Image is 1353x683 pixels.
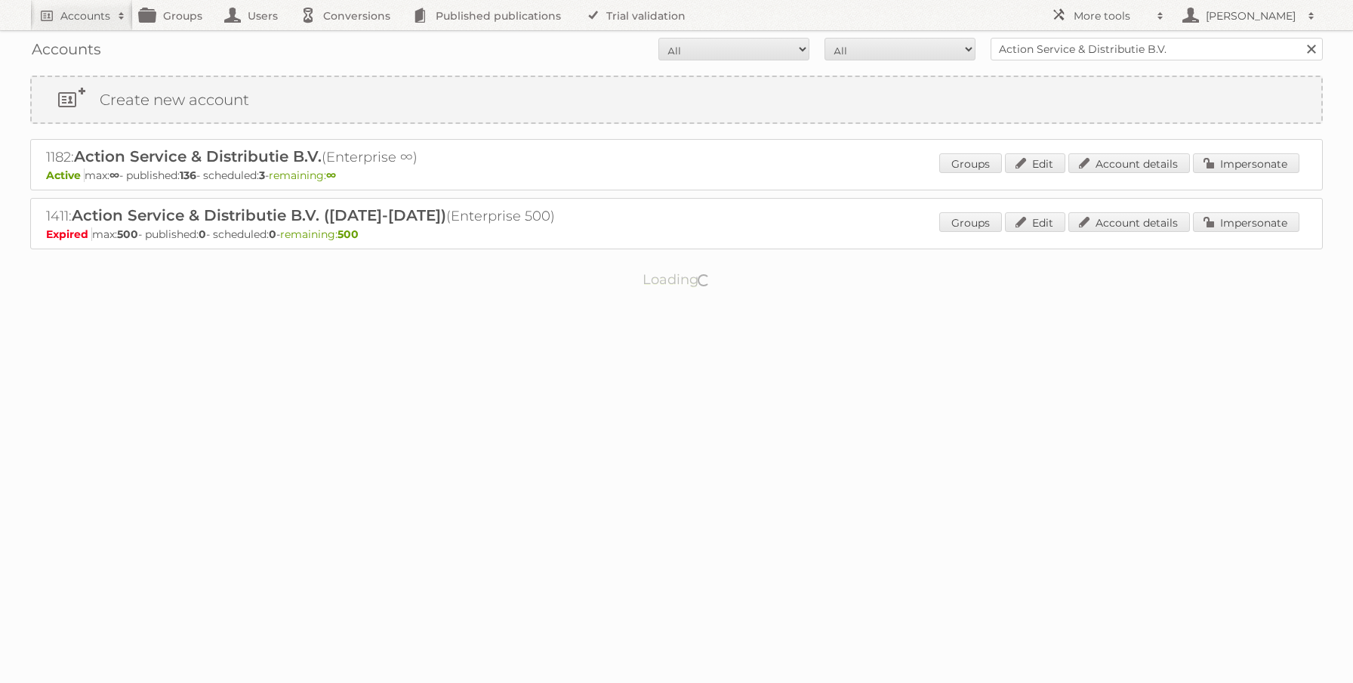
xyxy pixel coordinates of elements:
[939,212,1002,232] a: Groups
[1193,153,1299,173] a: Impersonate
[72,206,446,224] span: Action Service & Distributie B.V. ([DATE]-[DATE])
[1005,212,1065,232] a: Edit
[46,168,1307,182] p: max: - published: - scheduled: -
[259,168,265,182] strong: 3
[46,147,575,167] h2: 1182: (Enterprise ∞)
[269,168,336,182] span: remaining:
[1005,153,1065,173] a: Edit
[117,227,138,241] strong: 500
[32,77,1321,122] a: Create new account
[1068,212,1190,232] a: Account details
[46,227,1307,241] p: max: - published: - scheduled: -
[337,227,359,241] strong: 500
[939,153,1002,173] a: Groups
[1193,212,1299,232] a: Impersonate
[1202,8,1300,23] h2: [PERSON_NAME]
[199,227,206,241] strong: 0
[326,168,336,182] strong: ∞
[595,264,759,295] p: Loading
[109,168,119,182] strong: ∞
[280,227,359,241] span: remaining:
[269,227,276,241] strong: 0
[46,227,92,241] span: Expired
[46,206,575,226] h2: 1411: (Enterprise 500)
[180,168,196,182] strong: 136
[60,8,110,23] h2: Accounts
[74,147,322,165] span: Action Service & Distributie B.V.
[46,168,85,182] span: Active
[1074,8,1149,23] h2: More tools
[1068,153,1190,173] a: Account details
